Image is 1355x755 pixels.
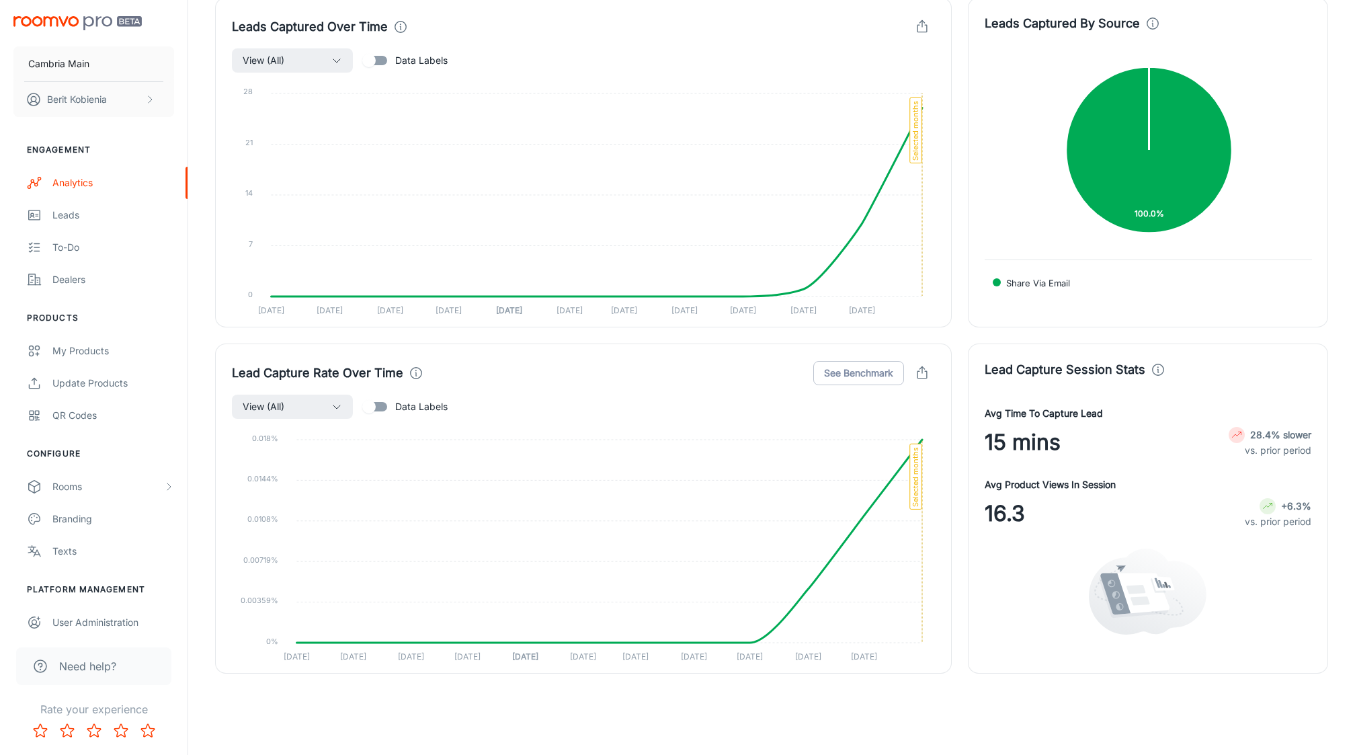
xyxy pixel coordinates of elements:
tspan: [DATE] [317,305,343,315]
tspan: 0.0144% [247,474,278,483]
tspan: [DATE] [454,651,481,662]
tspan: 0.00359% [241,596,278,605]
tspan: 0.00719% [243,555,278,565]
p: Berit Kobienia [47,92,107,107]
tspan: [DATE] [284,651,310,662]
tspan: [DATE] [851,651,877,662]
span: Data Labels [395,399,448,414]
h4: Lead Capture Rate Over Time [232,364,403,383]
div: QR Codes [52,408,174,423]
tspan: [DATE] [340,651,366,662]
img: Roomvo PRO Beta [13,16,142,30]
tspan: [DATE] [671,305,698,315]
h4: Avg Product Views In Session [985,477,1116,492]
strong: 28.4% slower [1250,429,1311,440]
span: Need help? [59,658,116,674]
div: Texts [52,544,174,559]
tspan: [DATE] [622,651,649,662]
button: Rate 2 star [54,717,81,744]
span: 15 mins [985,426,1061,459]
button: Rate 4 star [108,717,134,744]
tspan: [DATE] [849,305,875,315]
tspan: 7 [249,239,253,249]
tspan: [DATE] [681,651,707,662]
tspan: [DATE] [570,651,596,662]
div: Dealers [52,272,174,287]
h4: Avg Time To Capture Lead [985,406,1103,421]
p: vs. prior period [1229,443,1311,458]
tspan: [DATE] [611,305,637,315]
tspan: [DATE] [496,305,522,315]
div: Update Products [52,376,174,391]
button: Rate 5 star [134,717,161,744]
tspan: [DATE] [557,305,583,315]
tspan: [DATE] [398,651,424,662]
div: Leads [52,208,174,223]
tspan: [DATE] [377,305,403,315]
tspan: [DATE] [795,651,821,662]
tspan: 28 [243,87,253,96]
tspan: [DATE] [790,305,817,315]
button: View (All) [232,48,353,73]
tspan: [DATE] [258,305,284,315]
tspan: [DATE] [730,305,756,315]
button: Berit Kobienia [13,82,174,117]
strong: +6.3% [1281,500,1311,512]
span: 16.3 [985,498,1025,530]
button: Rate 3 star [81,717,108,744]
p: Cambria Main [28,56,89,71]
div: Rooms [52,479,163,494]
div: Branding [52,512,174,526]
tspan: 14 [245,188,253,198]
h4: Lead Capture Session Stats [985,360,1145,379]
button: View (All) [232,395,353,419]
p: Rate your experience [11,701,177,717]
tspan: 0.0108% [247,514,278,524]
span: View (All) [243,399,284,415]
span: View (All) [243,52,284,69]
button: See Benchmark [813,361,904,385]
tspan: 0% [266,637,278,646]
tspan: [DATE] [436,305,462,315]
div: To-do [52,240,174,255]
tspan: 21 [245,138,253,147]
button: Cambria Main [13,46,174,81]
tspan: [DATE] [512,651,538,662]
div: My Products [52,344,174,358]
span: Data Labels [395,53,448,68]
tspan: 0 [248,290,253,299]
tspan: 0.018% [252,434,278,443]
h4: Leads Captured Over Time [232,17,388,36]
p: vs. prior period [1245,514,1311,529]
tspan: [DATE] [737,651,763,662]
div: Analytics [52,175,174,190]
span: Share via Email [996,277,1070,289]
h4: Leads Captured By Source [985,14,1140,33]
img: analytics.svg [1089,549,1206,635]
div: User Administration [52,615,174,630]
button: Rate 1 star [27,717,54,744]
